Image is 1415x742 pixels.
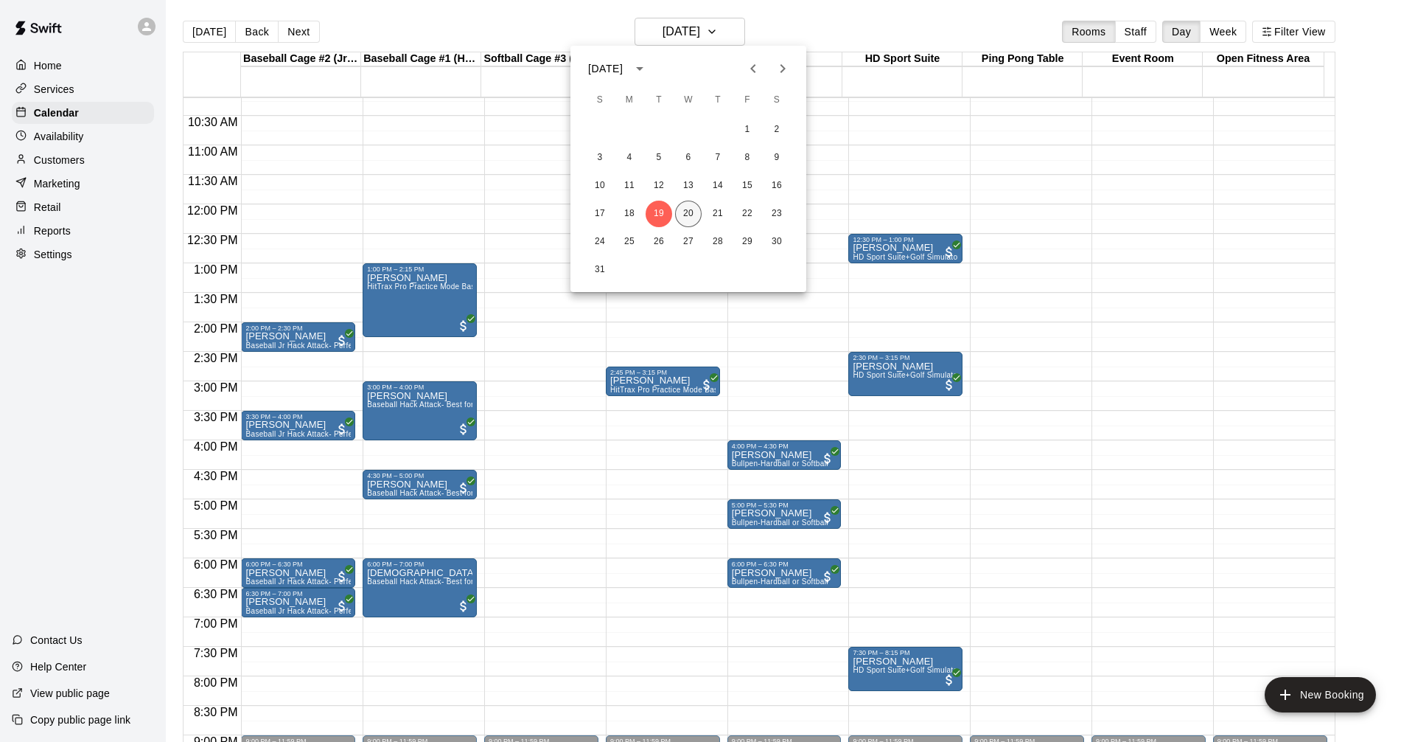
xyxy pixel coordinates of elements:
button: calendar view is open, switch to year view [627,56,652,81]
button: 29 [734,229,761,255]
button: 13 [675,173,702,199]
span: Tuesday [646,86,672,115]
button: 1 [734,117,761,143]
button: 27 [675,229,702,255]
button: 23 [764,201,790,227]
button: 21 [705,201,731,227]
button: 6 [675,145,702,171]
button: 3 [587,145,613,171]
span: Sunday [587,86,613,115]
button: 17 [587,201,613,227]
button: Previous month [738,54,768,83]
button: 2 [764,117,790,143]
button: 11 [616,173,643,199]
button: 15 [734,173,761,199]
button: 8 [734,145,761,171]
button: Next month [768,54,797,83]
button: 25 [616,229,643,255]
span: Wednesday [675,86,702,115]
button: 24 [587,229,613,255]
button: 7 [705,145,731,171]
div: [DATE] [588,61,623,77]
button: 4 [616,145,643,171]
button: 30 [764,229,790,255]
button: 16 [764,173,790,199]
span: Saturday [764,86,790,115]
button: 19 [646,201,672,227]
button: 28 [705,229,731,255]
button: 9 [764,145,790,171]
button: 20 [675,201,702,227]
button: 12 [646,173,672,199]
button: 31 [587,257,613,283]
button: 5 [646,145,672,171]
button: 18 [616,201,643,227]
button: 26 [646,229,672,255]
button: 14 [705,173,731,199]
button: 10 [587,173,613,199]
span: Monday [616,86,643,115]
span: Friday [734,86,761,115]
button: 22 [734,201,761,227]
span: Thursday [705,86,731,115]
